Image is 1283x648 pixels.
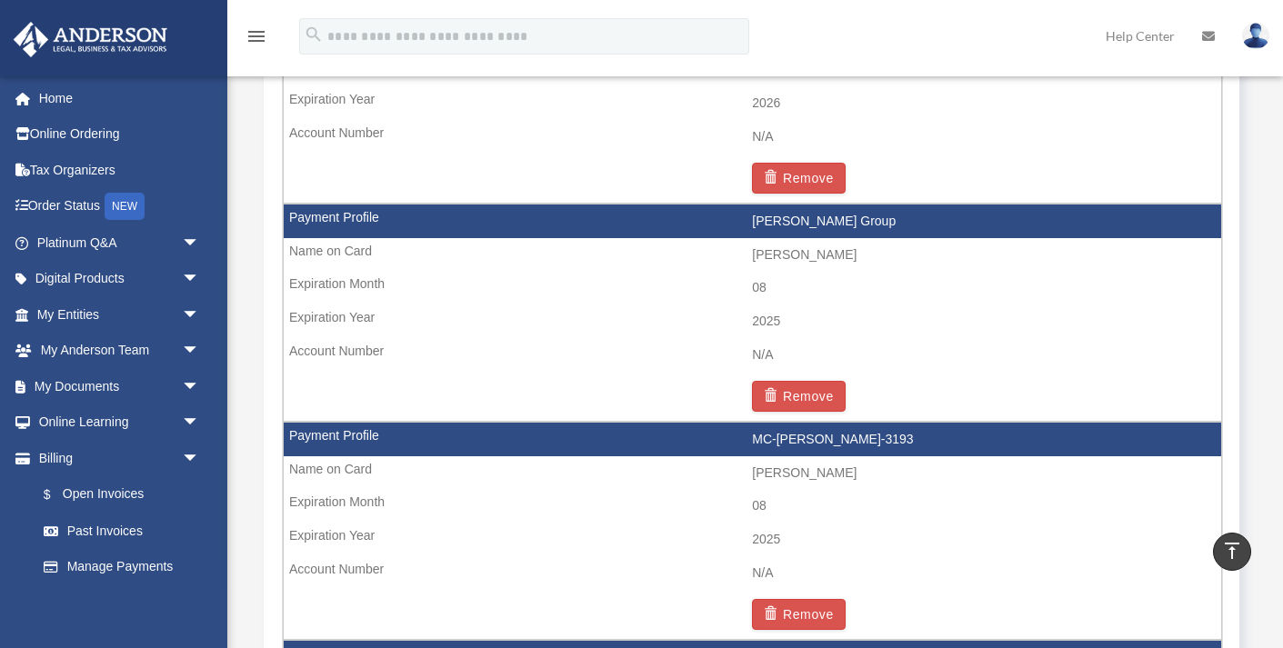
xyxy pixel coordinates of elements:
[284,338,1221,373] td: N/A
[246,32,267,47] a: menu
[284,304,1221,339] td: 2025
[182,333,218,370] span: arrow_drop_down
[304,25,324,45] i: search
[752,381,846,412] button: Remove
[752,599,846,630] button: Remove
[25,476,227,513] a: $Open Invoices
[182,440,218,477] span: arrow_drop_down
[182,404,218,442] span: arrow_drop_down
[284,271,1221,305] td: 08
[13,440,227,476] a: Billingarrow_drop_down
[284,456,1221,491] td: [PERSON_NAME]
[284,523,1221,557] td: 2025
[284,238,1221,273] td: [PERSON_NAME]
[182,368,218,405] span: arrow_drop_down
[13,80,227,116] a: Home
[105,193,145,220] div: NEW
[13,404,227,441] a: Online Learningarrow_drop_down
[284,423,1221,457] td: MC-[PERSON_NAME]-3193
[25,513,227,549] a: Past Invoices
[13,296,227,333] a: My Entitiesarrow_drop_down
[182,224,218,262] span: arrow_drop_down
[1221,540,1243,562] i: vertical_align_top
[182,261,218,298] span: arrow_drop_down
[182,296,218,334] span: arrow_drop_down
[8,22,173,57] img: Anderson Advisors Platinum Portal
[13,333,227,369] a: My Anderson Teamarrow_drop_down
[284,489,1221,523] td: 08
[284,120,1221,155] td: N/A
[752,163,846,194] button: Remove
[54,484,63,506] span: $
[1213,533,1251,571] a: vertical_align_top
[284,86,1221,121] td: 2026
[1242,23,1269,49] img: User Pic
[13,261,227,297] a: Digital Productsarrow_drop_down
[13,188,227,225] a: Order StatusNEW
[25,549,218,585] a: Manage Payments
[284,556,1221,591] td: N/A
[284,204,1221,239] td: [PERSON_NAME] Group
[13,584,227,621] a: Events Calendar
[13,368,227,404] a: My Documentsarrow_drop_down
[13,116,227,153] a: Online Ordering
[13,224,227,261] a: Platinum Q&Aarrow_drop_down
[13,152,227,188] a: Tax Organizers
[246,25,267,47] i: menu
